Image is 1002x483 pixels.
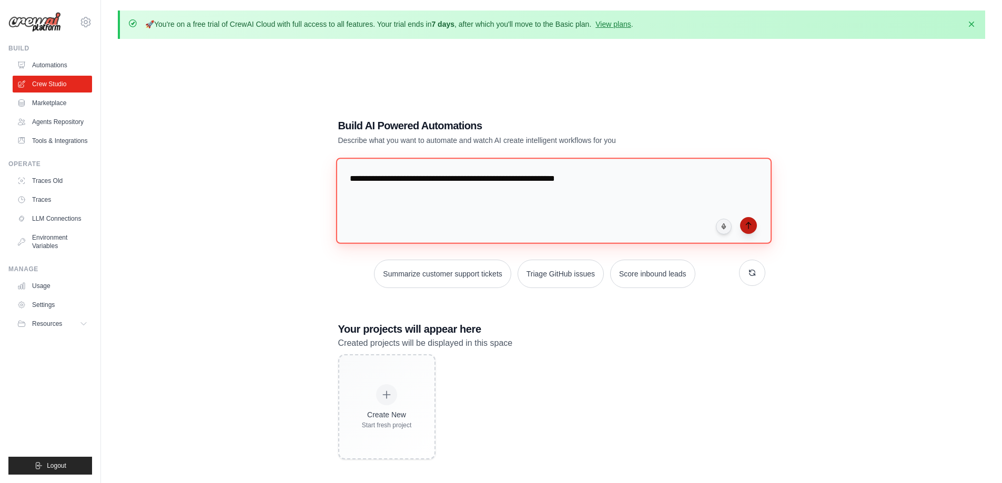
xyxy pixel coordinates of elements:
[716,219,732,234] button: Click to speak your automation idea
[338,336,765,350] p: Created projects will be displayed in this space
[518,260,604,288] button: Triage GitHub issues
[13,114,92,130] a: Agents Repository
[13,229,92,254] a: Environment Variables
[595,20,631,28] a: View plans
[338,322,765,336] h3: Your projects will appear here
[8,457,92,475] button: Logout
[13,95,92,111] a: Marketplace
[8,160,92,168] div: Operate
[362,421,412,429] div: Start fresh project
[13,191,92,208] a: Traces
[431,20,454,28] strong: 7 days
[13,315,92,332] button: Resources
[13,132,92,149] a: Tools & Integrations
[8,12,61,33] img: Logo
[8,44,92,53] div: Build
[47,461,66,470] span: Logout
[739,260,765,286] button: Get new suggestions
[374,260,511,288] button: Summarize customer support tickets
[8,265,92,273] div: Manage
[13,57,92,74] a: Automations
[338,118,692,133] h1: Build AI Powered Automations
[13,172,92,189] a: Traces Old
[145,20,154,28] strong: 🚀
[610,260,695,288] button: Score inbound leads
[338,135,692,146] p: Describe what you want to automate and watch AI create intelligent workflows for you
[13,210,92,227] a: LLM Connections
[13,76,92,93] a: Crew Studio
[362,409,412,420] div: Create New
[145,19,633,29] p: You're on a free trial of CrewAI Cloud with full access to all features. Your trial ends in , aft...
[13,278,92,294] a: Usage
[13,296,92,313] a: Settings
[32,320,62,328] span: Resources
